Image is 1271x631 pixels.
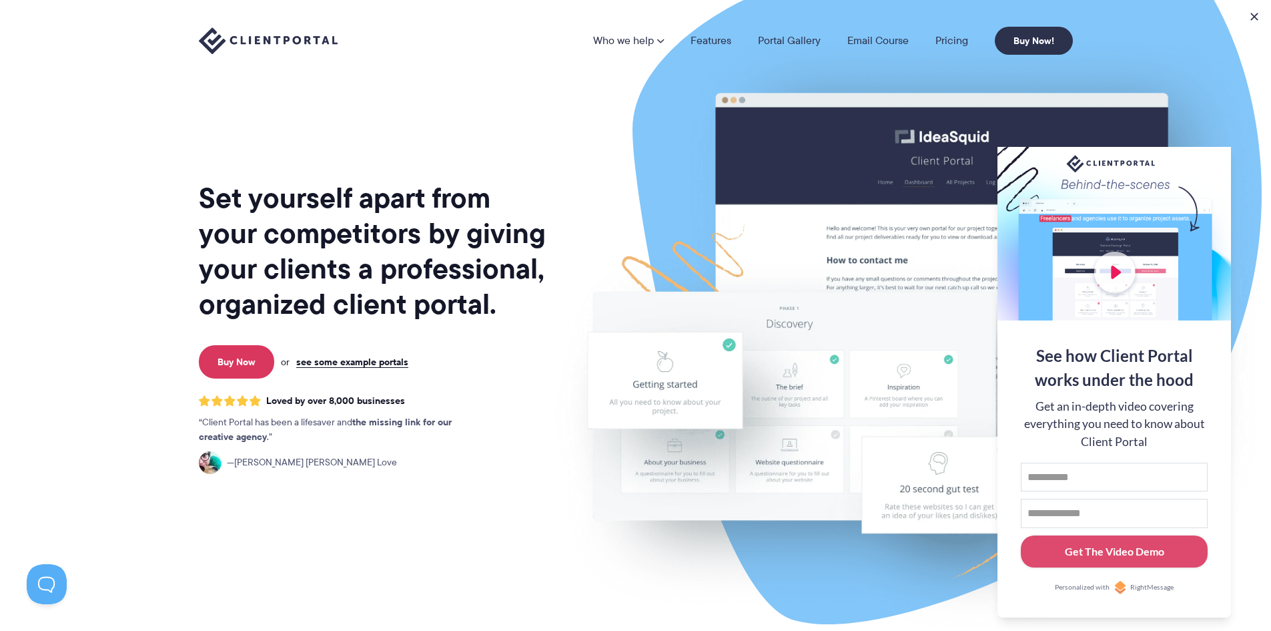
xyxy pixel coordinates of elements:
span: [PERSON_NAME] [PERSON_NAME] Love [227,455,397,470]
div: Get The Video Demo [1065,544,1164,560]
h1: Set yourself apart from your competitors by giving your clients a professional, organized client ... [199,180,548,322]
a: Personalized withRightMessage [1021,581,1208,594]
a: Buy Now! [995,27,1073,55]
a: Email Course [847,35,909,46]
a: see some example portals [296,356,408,368]
strong: the missing link for our creative agency [199,415,452,444]
button: Get The Video Demo [1021,536,1208,568]
div: See how Client Portal works under the hood [1021,344,1208,392]
img: Personalized with RightMessage [1114,581,1127,594]
a: Who we help [593,35,664,46]
a: Pricing [935,35,968,46]
a: Portal Gallery [758,35,821,46]
a: Features [691,35,731,46]
iframe: Toggle Customer Support [27,564,67,604]
a: Buy Now [199,345,274,379]
p: Client Portal has been a lifesaver and . [199,415,479,445]
span: or [281,356,290,368]
span: Personalized with [1055,582,1110,593]
div: Get an in-depth video covering everything you need to know about Client Portal [1021,398,1208,451]
span: Loved by over 8,000 businesses [266,395,405,407]
span: RightMessage [1130,582,1174,593]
